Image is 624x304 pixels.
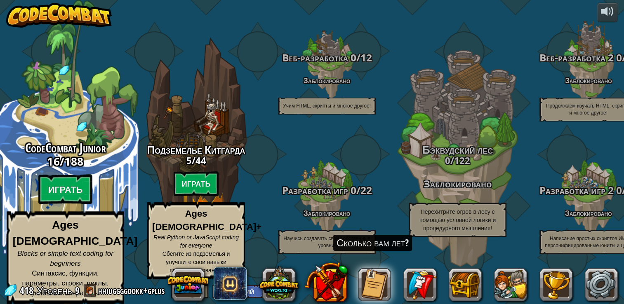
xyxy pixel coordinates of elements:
btn: Играть [174,171,219,196]
span: Real Python or JavaScript coding for everyone [153,234,239,249]
span: Blocks or simple text coding for beginners [17,250,113,267]
h3: / [261,52,392,63]
span: 0 [445,154,450,166]
img: CodeCombat - Learn how to code by playing a game [6,3,112,28]
span: 9 [75,284,80,297]
span: 418 [20,284,36,297]
strong: Ages [DEMOGRAPHIC_DATA]+ [152,208,261,232]
span: Бэквудский лес [422,142,493,157]
h3: Заблокировано [392,178,523,189]
span: 0 [614,183,622,197]
span: Перехитрите огров в лесу с помощью условной логики и процедурного мышления! [419,208,496,232]
h3: / [392,155,523,165]
span: Веб-разработка [282,51,348,64]
span: Научись создавать свои собственные уровни! [283,236,370,248]
div: Сколько вам лет? [333,235,412,251]
span: Разработка игр [282,183,348,197]
span: 122 [454,154,470,166]
span: 0 [348,51,356,64]
span: 16 [47,154,60,168]
span: 12 [360,51,372,64]
span: CodeCombat Junior [25,139,106,157]
h4: Заблокировано [261,209,392,217]
span: Учим HTML, скрипты и многое другое! [283,103,371,109]
h3: / [131,155,261,165]
span: 0 [348,183,356,197]
btn: Играть [38,175,93,204]
span: 5 [186,154,192,166]
strong: Ages [DEMOGRAPHIC_DATA] [13,219,138,247]
span: 188 [64,154,84,168]
span: 22 [360,183,372,197]
span: Веб-разработка 2 [539,51,614,64]
span: Разработка игр 2 [539,183,614,197]
span: Подземелье Китгарда [147,142,245,157]
div: Complete previous world to unlock [131,26,261,287]
span: 0 [614,51,622,64]
span: Уровень [37,284,72,297]
span: Синтаксис, функции, параметры, строки, циклы, условные операторы [22,269,109,297]
span: Сбегите из подземелья и улучшите свои навыки программирования! [162,250,230,274]
h3: / [261,185,392,196]
span: 44 [195,154,206,166]
button: Регулировать громкость [597,3,618,22]
a: hhiuggggookk+gplus [98,284,167,297]
h4: Заблокировано [261,77,392,84]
